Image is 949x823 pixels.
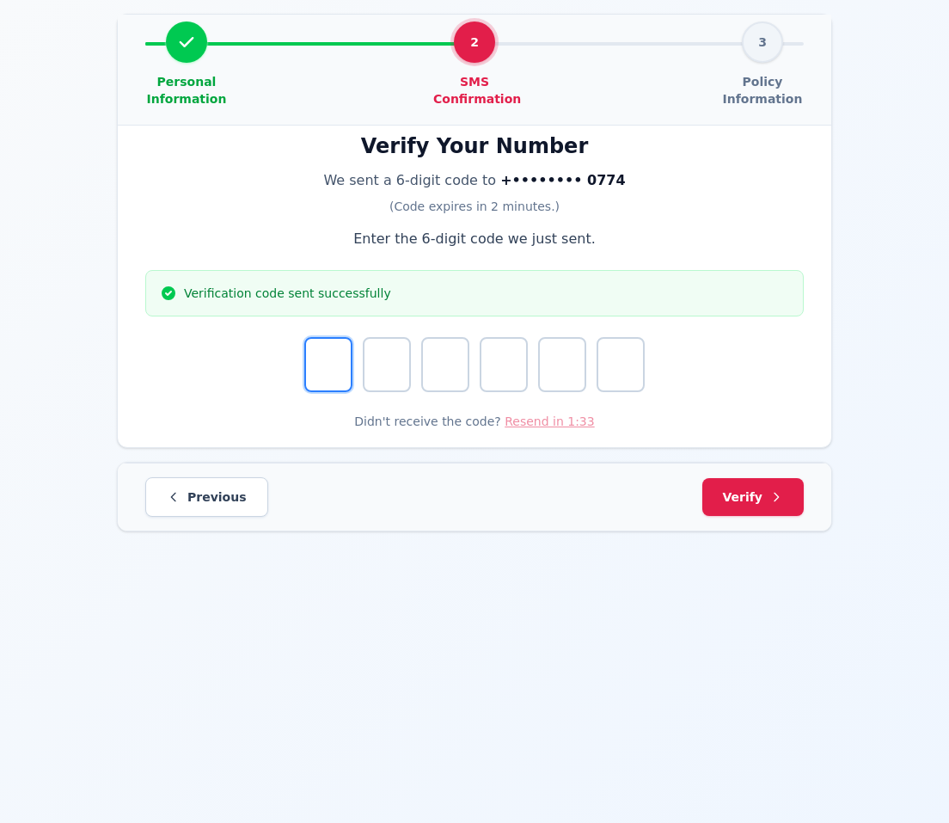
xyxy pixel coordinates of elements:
[145,477,268,517] button: Previous
[723,488,783,506] span: Verify
[145,413,804,430] p: Didn't receive the code?
[758,34,767,51] span: 3
[145,198,804,215] p: (Code expires in 2 minutes.)
[538,337,586,392] input: Digit 5
[145,229,804,249] p: Enter the 6-digit code we just sent.
[145,132,804,160] h2: Verify Your Number
[421,337,469,392] input: Digit 3
[363,337,411,392] input: Digit 2
[480,337,528,392] input: Digit 4
[721,73,804,107] span: Policy Information
[702,478,804,516] button: Verify
[145,170,804,191] p: We sent a 6-digit code to
[597,337,645,392] input: Digit 6
[433,73,516,107] span: SMS Confirmation
[505,413,594,430] button: Resend in 1:33
[470,34,479,51] span: 2
[184,285,391,302] p: Verification code sent successfully
[145,73,228,107] span: Personal Information
[304,337,352,392] input: Digit 1
[167,488,247,506] span: Previous
[500,172,625,188] span: +•••••••• 0774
